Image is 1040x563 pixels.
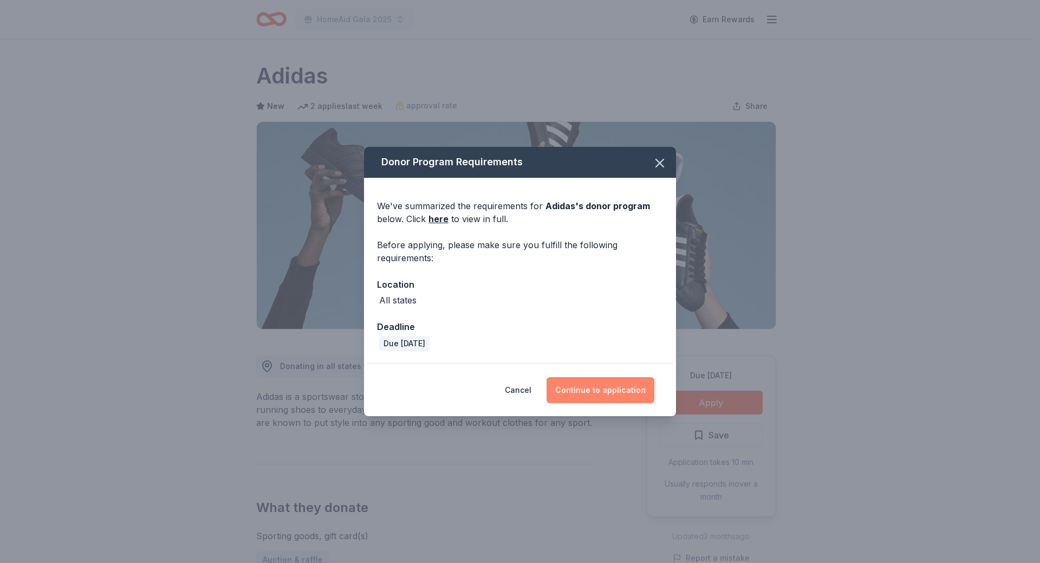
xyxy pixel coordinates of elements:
div: Due [DATE] [379,336,430,351]
button: Cancel [505,377,531,403]
span: Adidas 's donor program [545,200,650,211]
div: We've summarized the requirements for below. Click to view in full. [377,199,663,225]
div: Deadline [377,320,663,334]
a: here [428,212,448,225]
div: All states [379,294,417,307]
div: Donor Program Requirements [364,147,676,178]
div: Before applying, please make sure you fulfill the following requirements: [377,238,663,264]
button: Continue to application [547,377,654,403]
div: Location [377,277,663,292]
